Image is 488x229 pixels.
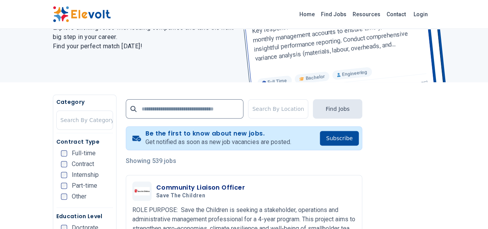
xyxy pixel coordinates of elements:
[56,138,113,146] h5: Contract Type
[313,99,362,119] button: Find Jobs
[145,130,291,137] h4: Be the first to know about new jobs.
[53,6,111,22] img: Elevolt
[72,161,94,167] span: Contract
[61,161,67,167] input: Contract
[156,183,245,192] h3: Community Liaison Officer
[409,7,432,22] a: Login
[72,172,99,178] span: Internship
[61,172,67,178] input: Internship
[56,98,113,106] h5: Category
[126,156,362,166] p: Showing 539 jobs
[134,187,150,195] img: Save The Children
[156,192,205,199] span: Save The Children
[61,150,67,156] input: Full-time
[72,183,97,189] span: Part-time
[350,8,383,20] a: Resources
[318,8,350,20] a: Find Jobs
[61,193,67,200] input: Other
[56,212,113,220] h5: Education Level
[53,23,235,51] h2: Explore exciting roles with leading companies and take the next big step in your career. Find you...
[61,183,67,189] input: Part-time
[72,150,96,156] span: Full-time
[383,8,409,20] a: Contact
[72,193,86,200] span: Other
[320,131,359,146] button: Subscribe
[449,192,488,229] iframe: Chat Widget
[296,8,318,20] a: Home
[145,137,291,147] p: Get notified as soon as new job vacancies are posted.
